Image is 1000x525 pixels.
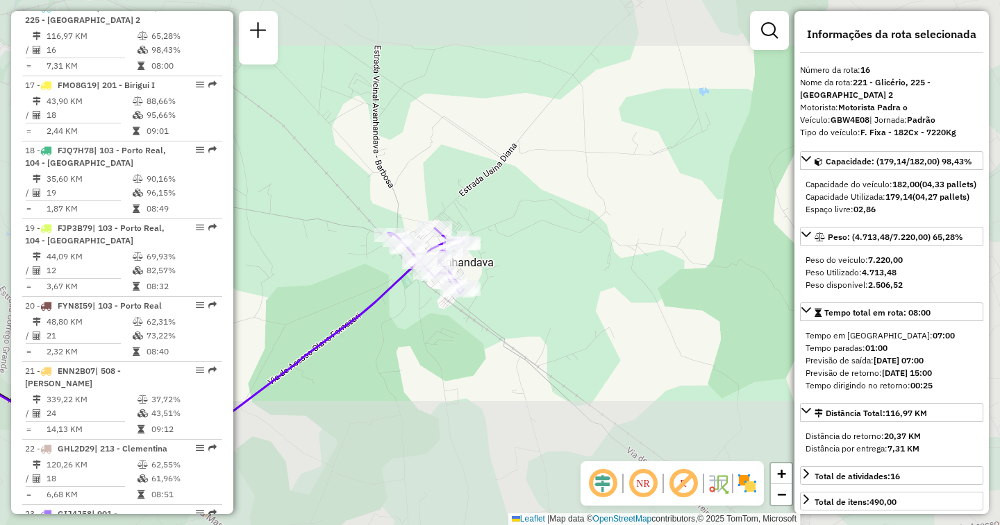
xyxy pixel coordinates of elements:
[58,508,92,519] span: GIJ4J58
[853,204,876,214] strong: 02,86
[133,282,140,291] i: Tempo total em rota
[46,29,137,43] td: 116,97 KM
[97,80,155,90] span: | 201 - Birigui I
[33,266,41,275] i: Total de Atividades
[800,403,983,422] a: Distância Total:116,97 KM
[33,189,41,197] i: Total de Atividades
[800,28,983,41] h4: Informações da rota selecionada
[46,422,137,436] td: 14,13 KM
[806,367,978,379] div: Previsão de retorno:
[25,279,32,293] td: =
[800,492,983,510] a: Total de itens:490,00
[25,202,32,216] td: =
[25,264,32,277] td: /
[196,80,204,89] em: Opções
[33,175,41,183] i: Distância Total
[133,175,143,183] i: % de utilização do peso
[46,94,132,108] td: 43,90 KM
[884,431,921,441] strong: 20,37 KM
[196,223,204,232] em: Opções
[146,94,216,108] td: 88,66%
[800,466,983,485] a: Total de atividades:16
[25,443,167,454] span: 22 -
[151,472,217,485] td: 61,96%
[46,329,132,343] td: 21
[92,300,162,311] span: | 103 - Porto Real
[25,345,32,359] td: =
[208,301,217,309] em: Rota exportada
[196,509,204,517] em: Opções
[146,172,216,186] td: 90,16%
[865,343,887,353] strong: 01:00
[137,425,144,433] i: Tempo total em rota
[868,279,903,290] strong: 2.506,52
[151,458,217,472] td: 62,55%
[146,186,216,200] td: 96,15%
[912,191,969,202] strong: (04,27 pallets)
[869,497,897,507] strong: 490,00
[196,366,204,375] em: Opções
[806,178,978,191] div: Capacidade do veículo:
[771,484,792,505] a: Zoom out
[892,179,919,189] strong: 182,00
[133,189,143,197] i: % de utilização da cubagem
[806,379,978,392] div: Tempo dirigindo no retorno:
[46,172,132,186] td: 35,60 KM
[133,252,143,261] i: % de utilização do peso
[46,43,137,57] td: 16
[58,80,97,90] span: FMO8G19
[46,406,137,420] td: 24
[133,318,143,326] i: % de utilização do peso
[208,444,217,452] em: Rota exportada
[137,62,144,70] i: Tempo total em rota
[771,463,792,484] a: Zoom in
[146,264,216,277] td: 82,57%
[25,422,32,436] td: =
[25,472,32,485] td: /
[151,488,217,501] td: 08:51
[208,366,217,375] em: Rota exportada
[146,108,216,122] td: 95,66%
[800,126,983,139] div: Tipo do veículo:
[151,59,217,73] td: 08:00
[800,173,983,221] div: Capacidade: (179,14/182,00) 98,43%
[244,17,272,48] a: Nova sessão e pesquisa
[707,472,729,494] img: Fluxo de ruas
[838,102,908,112] strong: Motorista Padra o
[806,442,978,455] div: Distância por entrega:
[146,124,216,138] td: 09:01
[25,186,32,200] td: /
[33,32,41,40] i: Distância Total
[25,329,32,343] td: /
[25,145,166,168] span: 18 -
[33,395,41,404] i: Distância Total
[25,2,158,25] span: 16 -
[890,471,900,481] strong: 16
[33,332,41,340] i: Total de Atividades
[151,422,217,436] td: 09:12
[33,461,41,469] i: Distância Total
[46,108,132,122] td: 18
[46,264,132,277] td: 12
[910,380,933,390] strong: 00:25
[869,114,935,125] span: | Jornada:
[133,266,143,275] i: % de utilização da cubagem
[58,443,94,454] span: GHL2D29
[137,46,148,54] i: % de utilização da cubagem
[860,127,956,137] strong: F. Fixa - 182Cx - 7220Kg
[151,393,217,406] td: 37,72%
[46,472,137,485] td: 18
[828,232,963,242] span: Peso: (4.713,48/7.220,00) 65,28%
[800,248,983,297] div: Peso: (4.713,48/7.220,00) 65,28%
[33,409,41,418] i: Total de Atividades
[806,191,978,203] div: Capacidade Utilizada:
[800,77,931,100] strong: 221 - Glicério, 225 - [GEOGRAPHIC_DATA] 2
[133,97,143,105] i: % de utilização do peso
[25,365,121,388] span: 21 -
[777,485,786,503] span: −
[806,279,978,291] div: Peso disponível:
[58,2,97,12] span: GBW4E08
[146,202,216,216] td: 08:49
[25,365,121,388] span: | 508 - [PERSON_NAME]
[25,43,32,57] td: /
